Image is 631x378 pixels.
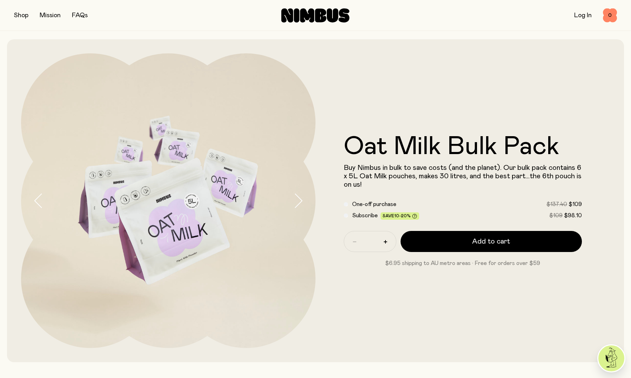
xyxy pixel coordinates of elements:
[72,12,88,19] a: FAQs
[344,134,582,159] h1: Oat Milk Bulk Pack
[352,201,396,207] span: One-off purchase
[546,201,567,207] span: $137.40
[549,213,563,218] span: $109
[472,237,510,246] span: Add to cart
[40,12,61,19] a: Mission
[564,213,582,218] span: $98.10
[383,214,417,219] span: Save
[344,259,582,267] p: $6.95 shipping to AU metro areas · Free for orders over $59
[598,345,624,371] img: agent
[352,213,378,218] span: Subscribe
[394,214,411,218] span: 10-20%
[603,8,617,22] button: 0
[569,201,582,207] span: $109
[401,231,582,252] button: Add to cart
[574,12,592,19] a: Log In
[344,164,582,188] span: Buy Nimbus in bulk to save costs (and the planet). Our bulk pack contains 6 x 5L Oat Milk pouches...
